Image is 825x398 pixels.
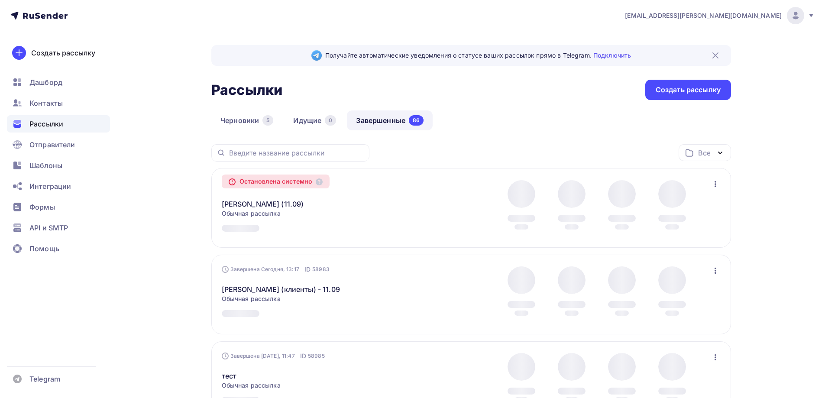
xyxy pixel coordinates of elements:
img: Telegram [311,50,322,61]
span: ID [304,265,311,274]
a: Контакты [7,94,110,112]
div: Все [698,148,710,158]
a: Рассылки [7,115,110,133]
button: Все [679,144,731,161]
span: Обычная рассылка [222,209,281,218]
span: API и SMTP [29,223,68,233]
span: Обычная рассылка [222,294,281,303]
span: Дашборд [29,77,62,87]
div: Остановлена системно [222,175,330,188]
span: Telegram [29,374,60,384]
a: тест [222,371,237,381]
div: Создать рассылку [31,48,95,58]
span: [EMAIL_ADDRESS][PERSON_NAME][DOMAIN_NAME] [625,11,782,20]
span: Обычная рассылка [222,381,281,390]
a: Дашборд [7,74,110,91]
a: Черновики5 [211,110,282,130]
div: Создать рассылку [656,85,721,95]
span: Формы [29,202,55,212]
span: Помощь [29,243,59,254]
div: 86 [409,115,424,126]
a: [PERSON_NAME] (11.09) [222,199,304,209]
span: Получайте автоматические уведомления о статусе ваших рассылок прямо в Telegram. [325,51,631,60]
a: [PERSON_NAME] (клиенты) - 11.09 [222,284,340,294]
a: Завершенные86 [347,110,433,130]
span: Шаблоны [29,160,62,171]
span: Отправители [29,139,75,150]
a: Идущие0 [284,110,345,130]
span: Рассылки [29,119,63,129]
span: Интеграции [29,181,71,191]
div: 0 [325,115,336,126]
a: Шаблоны [7,157,110,174]
span: 58985 [308,352,325,360]
a: [EMAIL_ADDRESS][PERSON_NAME][DOMAIN_NAME] [625,7,815,24]
div: Завершена [DATE], 11:47 [222,352,325,360]
a: Отправители [7,136,110,153]
span: Контакты [29,98,63,108]
a: Формы [7,198,110,216]
span: 58983 [312,265,330,274]
a: Подключить [593,52,631,59]
div: Завершена Сегодня, 13:17 [222,265,330,274]
input: Введите название рассылки [229,148,364,158]
h2: Рассылки [211,81,282,99]
span: ID [300,352,306,360]
div: 5 [262,115,273,126]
